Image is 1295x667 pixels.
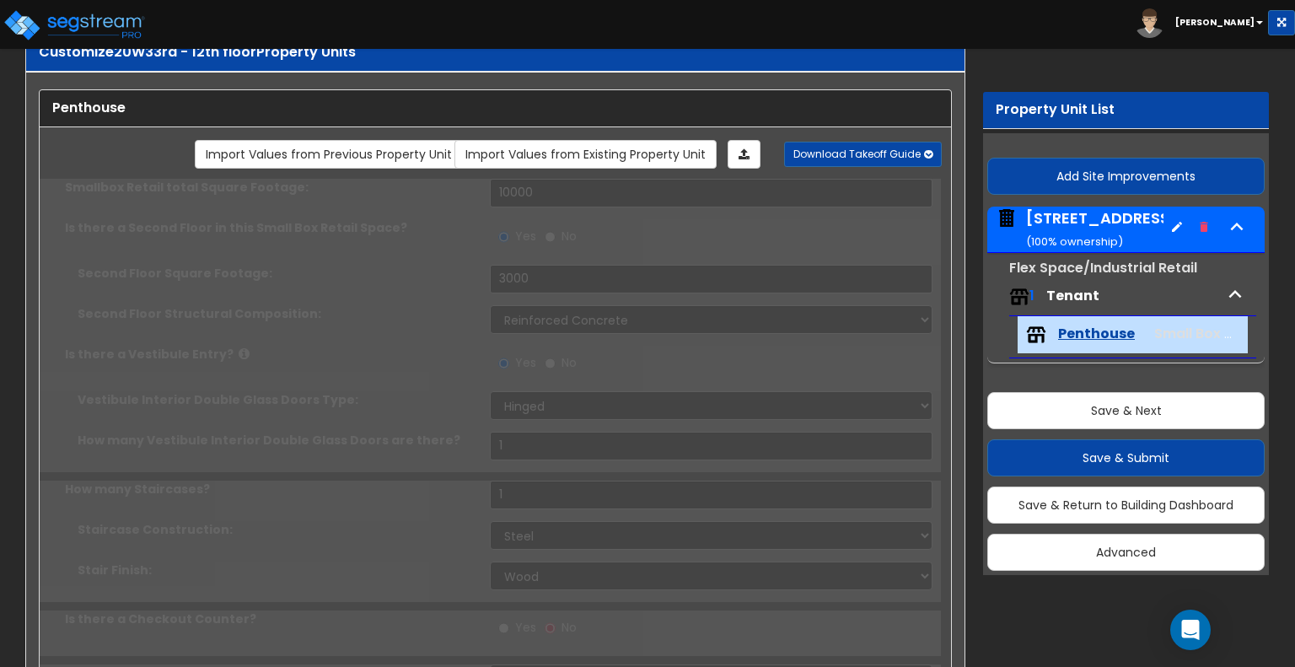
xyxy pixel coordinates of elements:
label: How many Vestibule Interior Double Glass Doors are there? [78,432,477,449]
label: Smallbox Retail total Square Footage: [65,179,477,196]
label: Is there a Second Floor in this Small Box Retail Space? [65,219,477,236]
button: Add Site Improvements [987,158,1265,195]
label: Is there a Vestibule Entry? [65,346,477,363]
label: Staircase Construction: [78,521,477,538]
div: [STREET_ADDRESS] [1026,207,1177,250]
img: tenants.png [1009,287,1029,307]
span: Yes [515,619,536,636]
img: tenants.png [1026,325,1046,345]
div: Penthouse [52,99,938,118]
span: 20 W 33rd Street [996,207,1163,250]
i: click for more info! [239,347,250,360]
div: Property Unit List [996,100,1256,120]
small: ( 100 % ownership) [1026,234,1123,250]
img: logo_pro_r.png [3,8,146,42]
button: Advanced [987,534,1265,571]
a: Import the dynamic attribute values from existing properties. [454,140,717,169]
label: Is there a Checkout Counter? [65,611,477,627]
label: Second Floor Square Footage: [78,265,477,282]
img: building.svg [996,207,1018,229]
span: 20W33rd - 12th floor [114,42,256,62]
a: Import the dynamic attributes value through Excel sheet [728,140,760,169]
a: Import the dynamic attribute values from previous properties. [195,140,463,169]
input: No [545,619,556,637]
button: Save & Next [987,392,1265,429]
input: Yes [498,228,509,246]
input: Yes [498,354,509,373]
button: Download Takeoff Guide [784,142,942,167]
label: Stair Finish: [78,562,477,578]
span: Tenant [1046,286,1099,305]
input: No [545,228,556,246]
label: Vestibule Interior Double Glass Doors Type: [78,391,477,408]
button: Save & Submit [987,439,1265,476]
span: 1 [1029,286,1034,305]
span: Yes [515,354,536,371]
input: No [545,354,556,373]
label: How many Staircases? [65,481,477,498]
b: [PERSON_NAME] [1175,16,1255,29]
small: Flex Space/Industrial Retail [1009,258,1197,277]
img: avatar.png [1135,8,1164,38]
label: Second Floor Structural Composition: [78,305,477,322]
input: Yes [498,619,509,637]
span: Yes [515,228,536,245]
div: Customize Property Units [39,43,952,62]
span: No [562,619,577,636]
span: Penthouse [1058,325,1135,344]
div: Open Intercom Messenger [1170,610,1211,650]
span: No [562,354,577,371]
button: Save & Return to Building Dashboard [987,487,1265,524]
span: No [562,228,577,245]
span: Download Takeoff Guide [793,147,921,161]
